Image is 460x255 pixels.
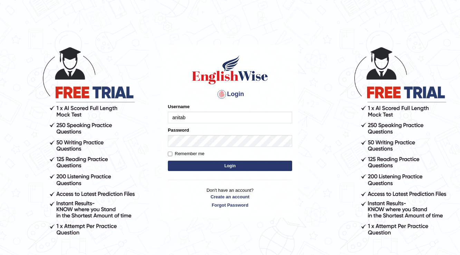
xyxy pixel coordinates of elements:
label: Username [168,103,190,110]
a: Forgot Password [168,202,292,208]
button: Login [168,161,292,171]
h4: Login [168,89,292,100]
img: Logo of English Wise sign in for intelligent practice with AI [191,54,269,85]
p: Don't have an account? [168,187,292,208]
input: Remember me [168,152,172,156]
a: Create an account [168,193,292,200]
label: Password [168,127,189,133]
label: Remember me [168,150,204,157]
